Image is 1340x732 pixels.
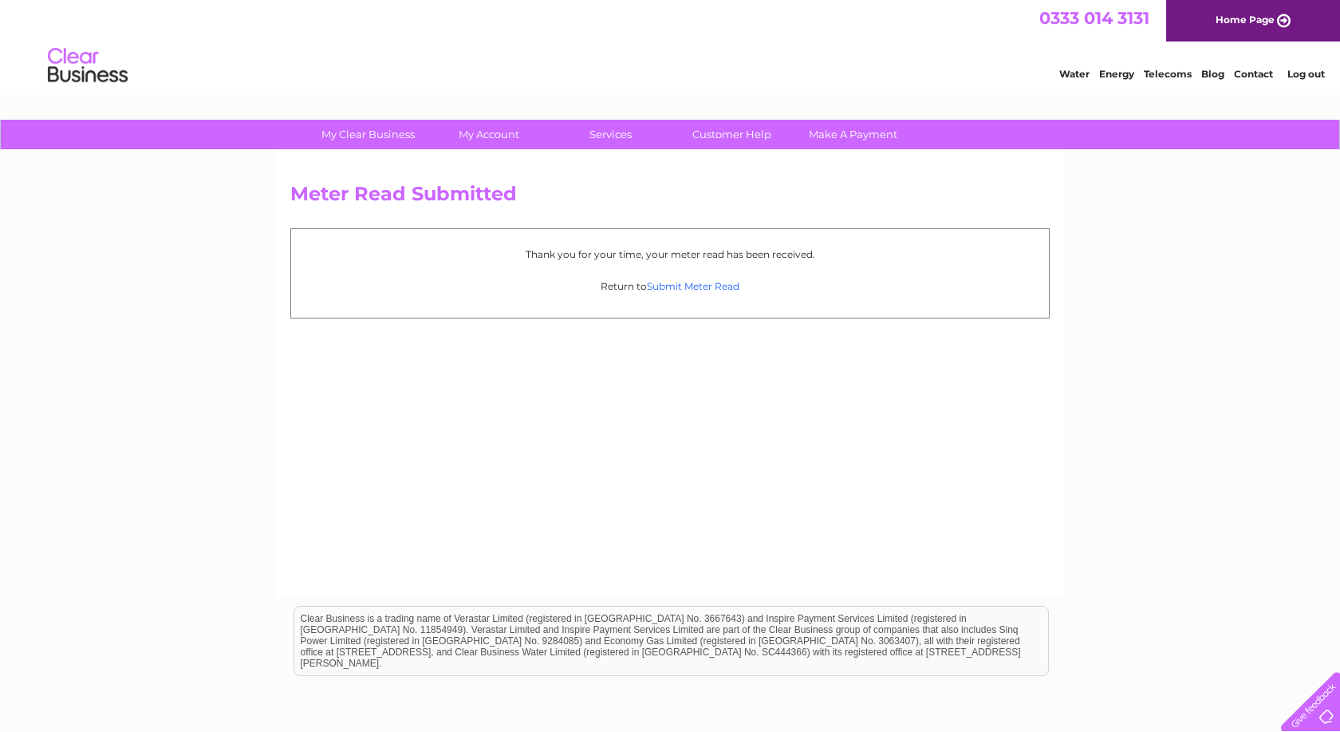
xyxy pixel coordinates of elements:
a: Make A Payment [787,120,919,149]
a: Submit Meter Read [647,280,739,292]
a: Customer Help [666,120,798,149]
a: Log out [1287,68,1325,80]
a: My Account [424,120,555,149]
a: Energy [1099,68,1134,80]
a: Telecoms [1144,68,1192,80]
a: Water [1059,68,1090,80]
a: Contact [1234,68,1273,80]
a: Blog [1201,68,1224,80]
p: Return to [299,279,1041,294]
a: Services [545,120,676,149]
a: 0333 014 3131 [1039,8,1149,28]
h2: Meter Read Submitted [290,183,1050,213]
img: logo.png [47,42,128,90]
a: My Clear Business [302,120,434,149]
div: Clear Business is a trading name of Verastar Limited (registered in [GEOGRAPHIC_DATA] No. 3667643... [294,9,1048,77]
p: Thank you for your time, your meter read has been received. [299,247,1041,262]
